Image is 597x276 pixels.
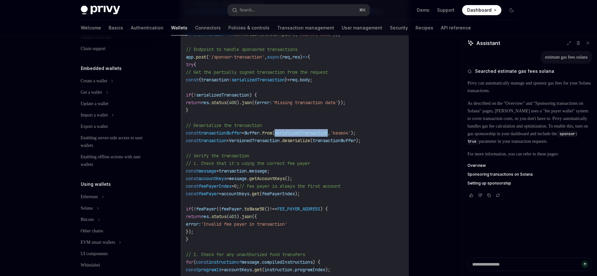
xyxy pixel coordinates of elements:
[186,130,199,136] span: const
[285,77,287,83] span: }
[239,183,340,189] span: // Fee payer is always the first account
[267,168,270,174] span: ;
[295,191,300,197] span: );
[310,77,313,83] span: ;
[262,130,272,136] span: from
[252,191,259,197] span: get
[441,20,471,35] a: API reference
[194,54,196,60] span: .
[229,77,232,83] span: :
[201,214,209,219] span: res
[81,250,108,258] div: UI components
[81,239,115,246] div: EVM smart wallets
[194,62,196,67] span: {
[199,176,226,181] span: accountKeys
[264,206,270,212] span: ()
[226,100,229,105] span: (
[310,138,313,143] span: (
[81,45,106,53] div: Chain support
[462,5,501,15] a: Dashboard
[267,54,280,60] span: async
[416,20,433,35] a: Recipes
[264,54,267,60] span: ,
[221,191,249,197] span: accountKeys
[186,221,201,227] span: error:
[242,214,252,219] span: json
[195,20,221,35] a: Connectors
[76,87,157,98] button: Get a wallet
[81,134,153,149] div: Enabling server-side access to user wallets
[186,92,191,98] span: if
[201,77,229,83] span: transaction
[186,183,199,189] span: const
[234,183,237,189] span: 0
[262,191,295,197] span: feePayerIndex
[282,138,310,143] span: deserialize
[282,54,290,60] span: req
[467,163,486,168] span: Overview
[186,69,328,75] span: // Get the partially signed transaction from the request
[237,100,242,105] span: ).
[249,191,252,197] span: .
[244,206,264,212] span: toBase58
[228,4,370,16] button: Search...⌘K
[81,227,103,235] div: Other chains
[209,214,211,219] span: .
[81,193,98,201] div: Ethereum
[272,100,338,105] span: 'Missing transaction data'
[81,65,122,72] h5: Embedded wallets
[219,168,247,174] span: transaction
[300,54,302,60] span: )
[81,77,107,85] div: Create a wallet
[186,176,199,181] span: const
[81,123,108,130] div: Export a wallet
[76,214,157,225] button: Bitcoin
[338,100,346,105] span: });
[209,100,211,105] span: .
[109,20,123,35] a: Basics
[186,100,201,105] span: return
[359,8,366,13] span: ⌘ K
[467,131,577,144] span: sponsor: true
[201,100,209,105] span: res
[485,192,493,198] button: Copy chat response
[437,7,454,13] a: Support
[194,206,196,212] span: !
[76,132,157,151] a: Enabling server-side access to user wallets
[467,150,592,158] p: For more information, you can refer to these pages:
[186,122,262,128] span: // Deserialize the transaction
[211,100,226,105] span: status
[249,176,285,181] span: getAccountKeys
[209,54,264,60] span: '/sponsor-transaction'
[81,216,94,223] div: Bitcoin
[186,236,188,242] span: }
[196,92,249,98] span: serializedTransaction
[76,203,157,214] button: Solana
[76,237,157,248] button: EVM smart wallets
[232,77,285,83] span: serializedTransaction
[191,206,194,212] span: (
[275,130,328,136] span: serializedTransaction
[242,130,244,136] span: =
[390,20,408,35] a: Security
[131,20,163,35] a: Authentication
[216,168,219,174] span: =
[242,100,252,105] span: json
[76,248,157,260] a: UI components
[285,176,292,181] span: ();
[81,89,102,96] div: Get a wallet
[467,7,492,13] span: Dashboard
[475,68,554,74] span: Searched estimate gas fees solana
[467,100,592,145] p: As described on the "Overview" and "Sponsoring transactions on Solana" pages, [PERSON_NAME] uses ...
[467,258,592,271] textarea: Ask a question...
[290,54,292,60] span: ,
[226,138,229,143] span: =
[76,75,157,87] button: Create a wallet
[226,176,229,181] span: =
[81,100,109,108] div: Update a wallet
[186,168,199,174] span: const
[186,214,201,219] span: return
[81,6,120,15] img: dark logo
[196,54,206,60] span: post
[186,153,249,159] span: // Verify the transaction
